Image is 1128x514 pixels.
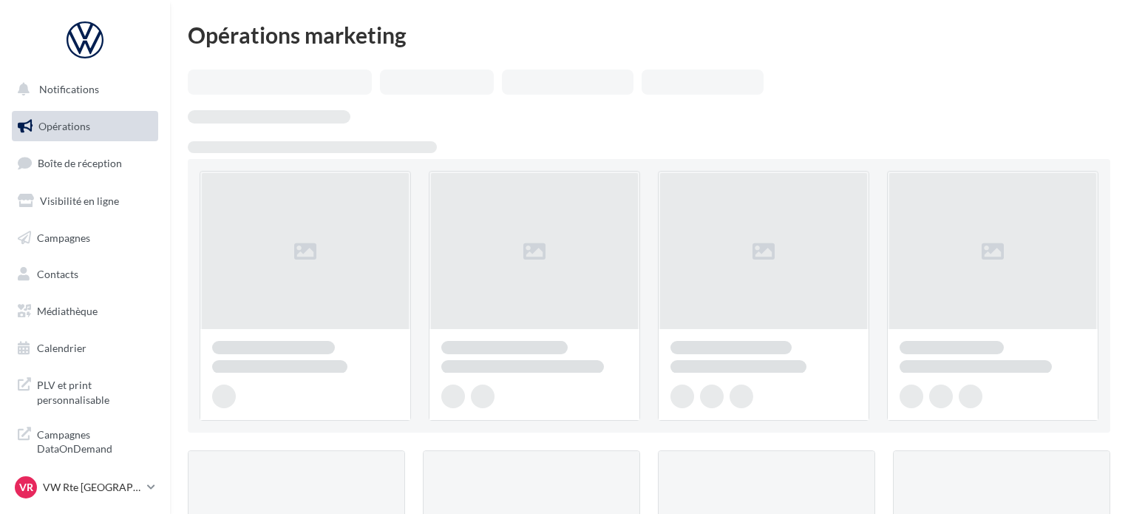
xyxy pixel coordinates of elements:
[9,111,161,142] a: Opérations
[9,259,161,290] a: Contacts
[38,157,122,169] span: Boîte de réception
[39,83,99,95] span: Notifications
[9,147,161,179] a: Boîte de réception
[9,333,161,364] a: Calendrier
[9,369,161,413] a: PLV et print personnalisable
[9,296,161,327] a: Médiathèque
[12,473,158,501] a: VR VW Rte [GEOGRAPHIC_DATA]
[19,480,33,495] span: VR
[43,480,141,495] p: VW Rte [GEOGRAPHIC_DATA]
[9,74,155,105] button: Notifications
[40,195,119,207] span: Visibilité en ligne
[9,186,161,217] a: Visibilité en ligne
[9,419,161,462] a: Campagnes DataOnDemand
[37,425,152,456] span: Campagnes DataOnDemand
[37,342,86,354] span: Calendrier
[37,231,90,243] span: Campagnes
[37,268,78,280] span: Contacts
[37,305,98,317] span: Médiathèque
[9,223,161,254] a: Campagnes
[37,375,152,407] span: PLV et print personnalisable
[188,24,1110,46] div: Opérations marketing
[38,120,90,132] span: Opérations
